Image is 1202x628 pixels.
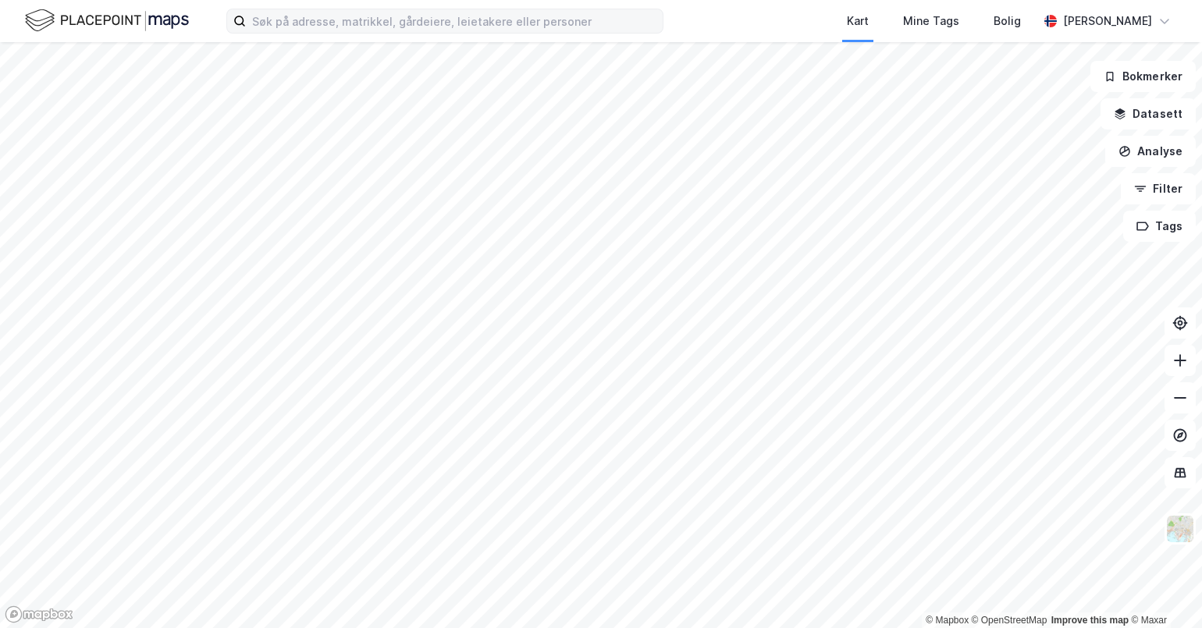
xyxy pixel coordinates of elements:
[1124,553,1202,628] iframe: Chat Widget
[246,9,663,33] input: Søk på adresse, matrikkel, gårdeiere, leietakere eller personer
[1105,136,1196,167] button: Analyse
[1121,173,1196,204] button: Filter
[994,12,1021,30] div: Bolig
[1063,12,1152,30] div: [PERSON_NAME]
[1123,211,1196,242] button: Tags
[972,615,1047,626] a: OpenStreetMap
[1165,514,1195,544] img: Z
[1124,553,1202,628] div: Kontrollprogram for chat
[1090,61,1196,92] button: Bokmerker
[903,12,959,30] div: Mine Tags
[5,605,73,623] a: Mapbox homepage
[1051,615,1129,626] a: Improve this map
[25,7,189,34] img: logo.f888ab2527a4732fd821a326f86c7f29.svg
[847,12,869,30] div: Kart
[926,615,969,626] a: Mapbox
[1101,98,1196,130] button: Datasett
